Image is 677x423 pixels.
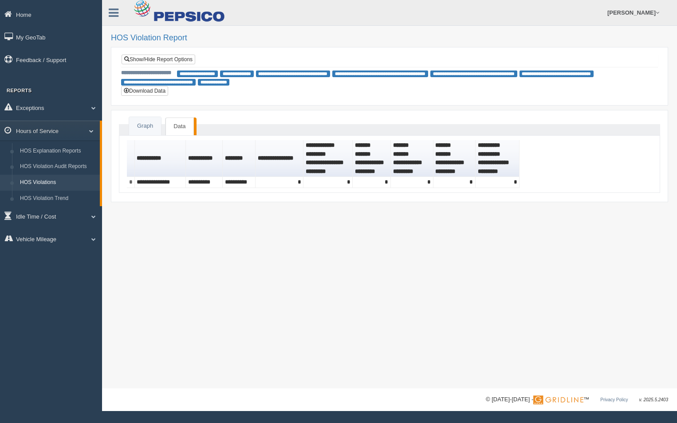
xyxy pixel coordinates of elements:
[600,397,628,402] a: Privacy Policy
[135,140,186,177] th: Sort column
[353,140,391,177] th: Sort column
[486,395,668,404] div: © [DATE]-[DATE] - ™
[16,191,100,207] a: HOS Violation Trend
[639,397,668,402] span: v. 2025.5.2403
[165,117,193,135] a: Data
[16,175,100,191] a: HOS Violations
[129,117,161,135] a: Graph
[391,140,433,177] th: Sort column
[186,140,223,177] th: Sort column
[476,140,520,177] th: Sort column
[433,140,476,177] th: Sort column
[223,140,256,177] th: Sort column
[16,143,100,159] a: HOS Explanation Reports
[111,34,668,43] h2: HOS Violation Report
[533,396,583,404] img: Gridline
[256,140,303,177] th: Sort column
[121,86,168,96] button: Download Data
[303,140,353,177] th: Sort column
[122,55,195,64] a: Show/Hide Report Options
[16,159,100,175] a: HOS Violation Audit Reports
